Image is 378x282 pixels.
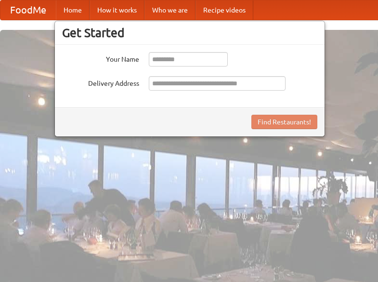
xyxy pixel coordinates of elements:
[0,0,56,20] a: FoodMe
[62,26,317,40] h3: Get Started
[62,76,139,88] label: Delivery Address
[56,0,90,20] a: Home
[196,0,253,20] a: Recipe videos
[144,0,196,20] a: Who we are
[251,115,317,129] button: Find Restaurants!
[62,52,139,64] label: Your Name
[90,0,144,20] a: How it works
